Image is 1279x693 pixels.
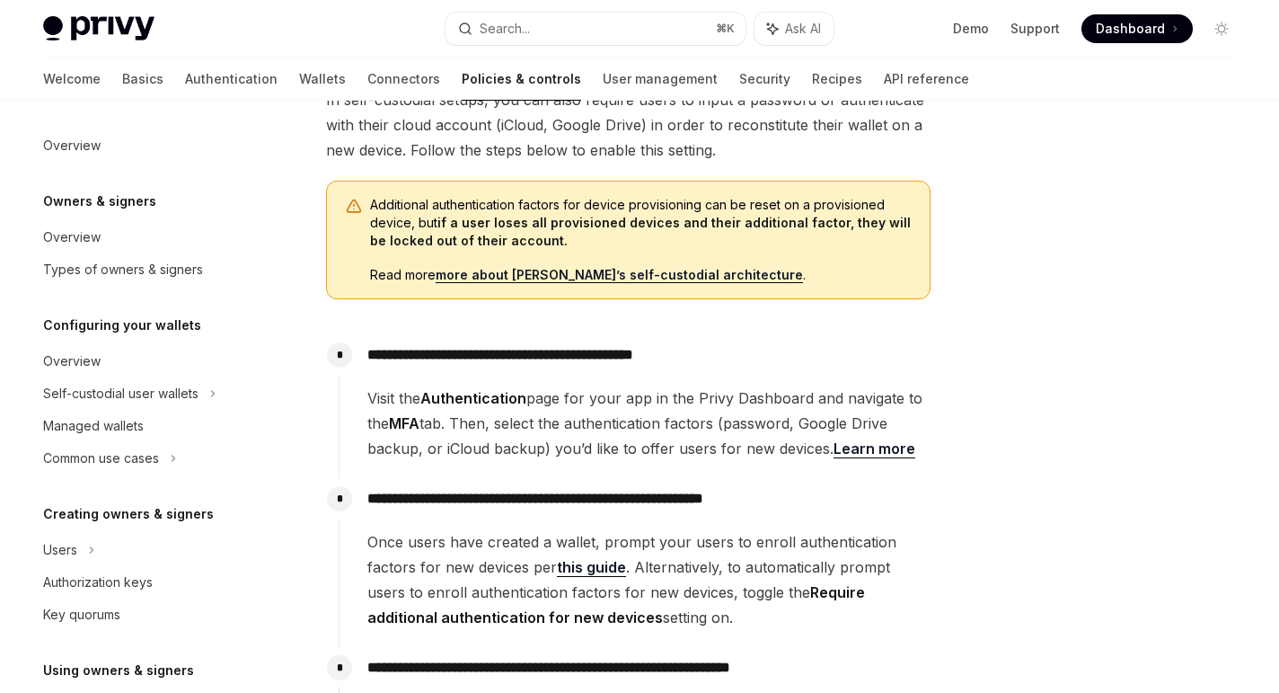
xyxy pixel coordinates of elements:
[884,58,969,101] a: API reference
[716,22,735,36] span: ⌘ K
[603,58,718,101] a: User management
[557,558,626,577] a: this guide
[367,58,440,101] a: Connectors
[1207,14,1236,43] button: Toggle dark mode
[43,135,101,156] div: Overview
[29,129,259,162] a: Overview
[445,13,745,45] button: Search...⌘K
[122,58,163,101] a: Basics
[367,386,930,461] span: Visit the page for your app in the Privy Dashboard and navigate to the tab. Then, select the auth...
[43,572,153,593] div: Authorization keys
[299,58,346,101] a: Wallets
[43,383,198,404] div: Self-custodial user wallets
[370,215,911,248] strong: if a user loses all provisioned devices and their additional factor, they will be locked out of t...
[43,503,214,525] h5: Creating owners & signers
[420,389,526,407] strong: Authentication
[29,410,259,442] a: Managed wallets
[43,448,159,469] div: Common use cases
[1010,20,1060,38] a: Support
[812,58,862,101] a: Recipes
[1081,14,1193,43] a: Dashboard
[43,227,101,248] div: Overview
[43,58,101,101] a: Welcome
[462,58,581,101] a: Policies & controls
[29,253,259,286] a: Types of owners & signers
[480,18,530,40] div: Search...
[29,566,259,599] a: Authorization keys
[29,599,259,631] a: Key quorums
[43,604,120,626] div: Key quorums
[43,660,194,681] h5: Using owners & signers
[326,87,931,163] span: In self-custodial setups, you can also require users to input a password or authenticate with the...
[43,191,156,212] h5: Owners & signers
[43,351,101,372] div: Overview
[953,20,989,38] a: Demo
[367,529,930,630] span: Once users have created a wallet, prompt your users to enroll authentication factors for new devi...
[43,315,201,336] h5: Configuring your wallets
[345,198,363,216] svg: Warning
[370,196,912,250] span: Additional authentication factors for device provisioning can be reset on a provisioned device, but
[436,267,803,283] a: more about [PERSON_NAME]’s self-custodial architecture
[43,415,144,437] div: Managed wallets
[367,583,865,626] strong: Require additional authentication for new devices
[739,58,790,101] a: Security
[29,345,259,378] a: Overview
[43,16,154,41] img: light logo
[785,20,821,38] span: Ask AI
[1096,20,1165,38] span: Dashboard
[43,259,203,280] div: Types of owners & signers
[370,266,912,284] span: Read more .
[43,539,77,561] div: Users
[185,58,278,101] a: Authentication
[389,414,419,432] strong: MFA
[834,440,915,458] a: Learn more
[29,221,259,253] a: Overview
[754,13,834,45] button: Ask AI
